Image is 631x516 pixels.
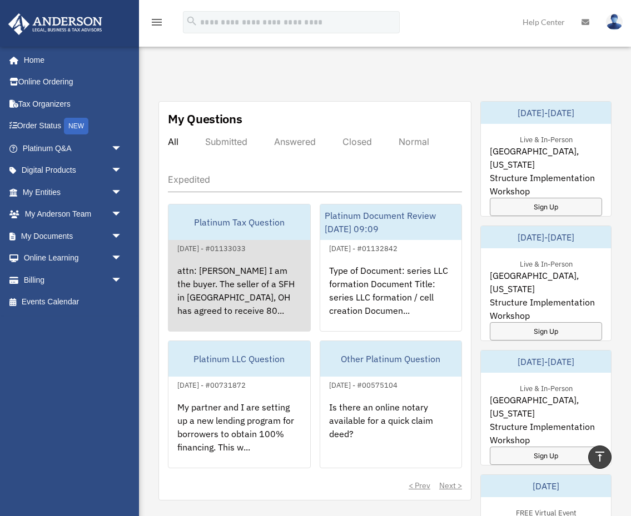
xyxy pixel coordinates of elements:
[8,159,139,182] a: Digital Productsarrow_drop_down
[588,445,612,469] a: vertical_align_top
[8,247,139,269] a: Online Learningarrow_drop_down
[168,341,310,377] div: Platinum LLC Question
[490,269,602,295] span: [GEOGRAPHIC_DATA], [US_STATE]
[490,295,602,322] span: Structure Implementation Workshop
[64,118,88,134] div: NEW
[8,137,139,159] a: Platinum Q&Aarrow_drop_down
[490,420,602,447] span: Structure Implementation Workshop
[320,341,462,377] div: Other Platinum Question
[8,181,139,203] a: My Entitiesarrow_drop_down
[168,255,310,342] div: attn: [PERSON_NAME] I am the buyer. The seller of a SFH in [GEOGRAPHIC_DATA], OH has agreed to re...
[320,340,463,468] a: Other Platinum Question[DATE] - #00575104Is there an online notary available for a quick claim deed?
[168,378,255,390] div: [DATE] - #00731872
[111,247,133,270] span: arrow_drop_down
[490,144,602,171] span: [GEOGRAPHIC_DATA], [US_STATE]
[168,174,210,185] div: Expedited
[205,136,247,147] div: Submitted
[168,242,255,253] div: [DATE] - #01133033
[320,204,462,240] div: Platinum Document Review [DATE] 09:09
[481,475,611,497] div: [DATE]
[168,136,178,147] div: All
[320,378,406,390] div: [DATE] - #00575104
[150,16,163,29] i: menu
[320,392,462,478] div: Is there an online notary available for a quick claim deed?
[168,340,311,468] a: Platinum LLC Question[DATE] - #00731872My partner and I are setting up a new lending program for ...
[511,133,582,144] div: Live & In-Person
[490,198,602,216] a: Sign Up
[168,392,310,478] div: My partner and I are setting up a new lending program for borrowers to obtain 100% financing. Thi...
[320,204,463,332] a: Platinum Document Review [DATE] 09:09[DATE] - #01132842Type of Document: series LLC formation Doc...
[320,242,406,253] div: [DATE] - #01132842
[111,181,133,204] span: arrow_drop_down
[481,102,611,124] div: [DATE]-[DATE]
[490,322,602,340] a: Sign Up
[8,71,139,93] a: Online Ordering
[8,225,139,247] a: My Documentsarrow_drop_down
[593,450,607,463] i: vertical_align_top
[186,15,198,27] i: search
[399,136,429,147] div: Normal
[168,111,242,127] div: My Questions
[342,136,372,147] div: Closed
[168,204,311,332] a: Platinum Tax Question[DATE] - #01133033attn: [PERSON_NAME] I am the buyer. The seller of a SFH in...
[490,447,602,465] a: Sign Up
[8,203,139,226] a: My Anderson Teamarrow_drop_down
[274,136,316,147] div: Answered
[8,291,139,313] a: Events Calendar
[481,350,611,373] div: [DATE]-[DATE]
[150,19,163,29] a: menu
[8,49,133,71] a: Home
[490,171,602,198] span: Structure Implementation Workshop
[8,269,139,291] a: Billingarrow_drop_down
[8,115,139,138] a: Order StatusNEW
[511,382,582,393] div: Live & In-Person
[606,14,623,30] img: User Pic
[8,93,139,115] a: Tax Organizers
[111,225,133,248] span: arrow_drop_down
[111,269,133,292] span: arrow_drop_down
[481,226,611,248] div: [DATE]-[DATE]
[490,393,602,420] span: [GEOGRAPHIC_DATA], [US_STATE]
[320,255,462,342] div: Type of Document: series LLC formation Document Title: series LLC formation / cell creation Docum...
[111,159,133,182] span: arrow_drop_down
[5,13,106,35] img: Anderson Advisors Platinum Portal
[111,137,133,160] span: arrow_drop_down
[511,257,582,269] div: Live & In-Person
[168,204,310,240] div: Platinum Tax Question
[111,203,133,226] span: arrow_drop_down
